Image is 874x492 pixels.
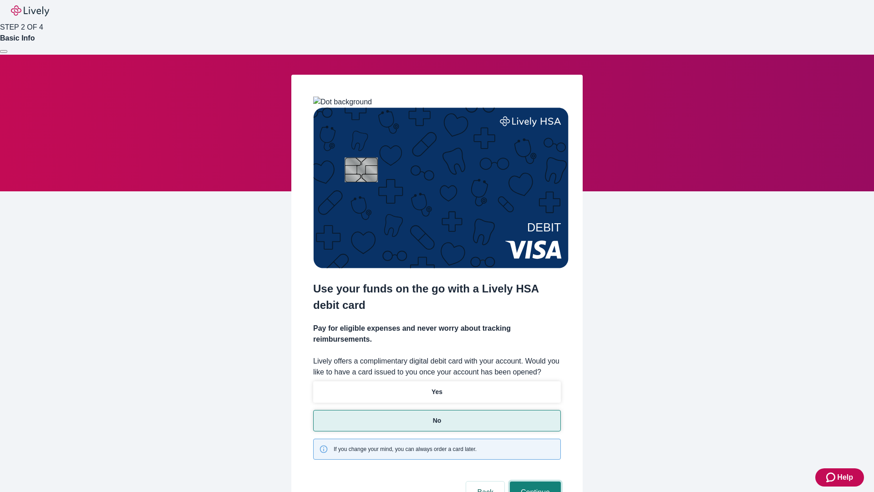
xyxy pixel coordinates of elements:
img: Dot background [313,97,372,108]
h4: Pay for eligible expenses and never worry about tracking reimbursements. [313,323,561,345]
button: Zendesk support iconHelp [815,468,864,487]
label: Lively offers a complimentary digital debit card with your account. Would you like to have a card... [313,356,561,378]
span: Help [837,472,853,483]
img: Lively [11,5,49,16]
img: Debit card [313,108,569,268]
button: No [313,410,561,431]
p: No [433,416,442,425]
p: Yes [432,387,442,397]
svg: Zendesk support icon [826,472,837,483]
h2: Use your funds on the go with a Lively HSA debit card [313,281,561,313]
span: If you change your mind, you can always order a card later. [334,445,477,453]
button: Yes [313,381,561,403]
